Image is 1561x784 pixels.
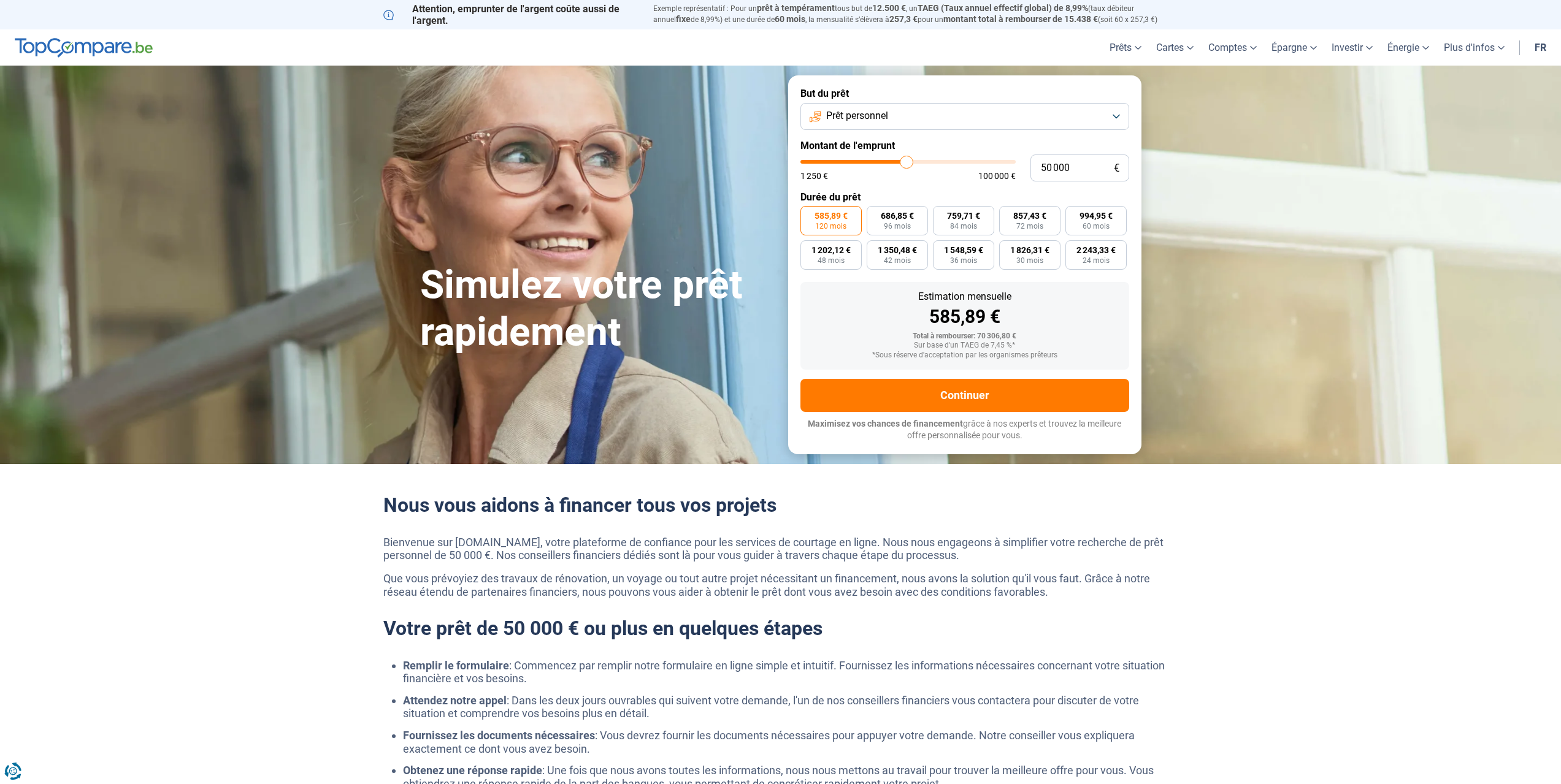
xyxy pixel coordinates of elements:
[1016,257,1043,264] span: 30 mois
[775,14,805,24] span: 60 mois
[383,617,1178,640] h2: Votre prêt de 50 000 € ou plus en quelques étapes
[653,3,1178,25] p: Exemple représentatif : Pour un tous but de , un (taux débiteur annuel de 8,99%) et une durée de ...
[403,694,1178,720] li: : Dans les deux jours ouvrables qui suivent votre demande, l'un de nos conseillers financiers vou...
[950,257,977,264] span: 36 mois
[676,14,691,24] span: fixe
[1102,29,1149,66] a: Prêts
[950,223,977,230] span: 84 mois
[1114,163,1119,173] span: €
[878,246,917,254] span: 1 350,48 €
[810,308,1119,326] div: 585,89 €
[815,211,848,220] span: 585,89 €
[818,257,845,264] span: 48 mois
[403,694,507,707] span: Attendez notre appel
[800,172,828,180] span: 1 250 €
[800,379,1129,412] button: Continuer
[815,223,846,230] span: 120 mois
[810,341,1119,350] div: Sur base d'un TAEG de 7,45 %*
[884,223,911,230] span: 96 mois
[1080,211,1113,220] span: 994,95 €
[810,292,1119,302] div: Estimation mensuelle
[808,419,963,428] span: Maximisez vos chances de financement
[403,764,542,777] span: Obtenez une réponse rapide
[943,14,1098,24] span: montant total à rembourser de 15.438 €
[1013,211,1046,220] span: 857,43 €
[800,418,1129,442] p: grâce à nos experts et trouvez la meilleure offre personnalisée pour vous.
[383,536,1178,562] p: Bienvenue sur [DOMAIN_NAME], votre plateforme de confiance pour les services de courtage en ligne...
[1083,223,1110,230] span: 60 mois
[881,211,914,220] span: 686,85 €
[811,246,851,254] span: 1 202,12 €
[1264,29,1324,66] a: Épargne
[403,729,1178,755] li: : Vous devrez fournir les documents nécessaires pour appuyer votre demande. Notre conseiller vous...
[403,659,1178,685] li: : Commencez par remplir notre formulaire en ligne simple et intuitif. Fournissez les informations...
[872,3,906,13] span: 12.500 €
[403,659,509,672] span: Remplir le formulaire
[800,88,1129,99] label: But du prêt
[1201,29,1264,66] a: Comptes
[1436,29,1512,66] a: Plus d'infos
[800,103,1129,130] button: Prêt personnel
[810,332,1119,341] div: Total à rembourser: 70 306,80 €
[918,3,1088,13] span: TAEG (Taux annuel effectif global) de 8,99%
[944,246,983,254] span: 1 548,59 €
[1016,223,1043,230] span: 72 mois
[810,351,1119,360] div: *Sous réserve d'acceptation par les organismes prêteurs
[1076,246,1116,254] span: 2 243,33 €
[1149,29,1201,66] a: Cartes
[757,3,835,13] span: prêt à tempérament
[889,14,918,24] span: 257,3 €
[15,38,153,58] img: TopCompare
[383,3,639,26] p: Attention, emprunter de l'argent coûte aussi de l'argent.
[947,211,980,220] span: 759,71 €
[800,191,1129,203] label: Durée du prêt
[420,262,773,356] h1: Simulez votre prêt rapidement
[978,172,1016,180] span: 100 000 €
[1380,29,1436,66] a: Énergie
[826,109,888,123] span: Prêt personnel
[1083,257,1110,264] span: 24 mois
[1324,29,1380,66] a: Investir
[800,140,1129,151] label: Montant de l'emprunt
[1527,29,1554,66] a: fr
[383,572,1178,598] p: Que vous prévoyiez des travaux de rénovation, un voyage ou tout autre projet nécessitant un finan...
[1010,246,1049,254] span: 1 826,31 €
[383,493,1178,517] h2: Nous vous aidons à financer tous vos projets
[403,729,595,742] span: Fournissez les documents nécessaires
[884,257,911,264] span: 42 mois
